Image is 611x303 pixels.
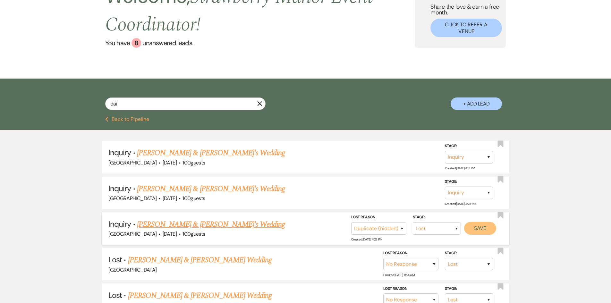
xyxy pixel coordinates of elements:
[108,266,157,273] span: [GEOGRAPHIC_DATA]
[445,178,493,185] label: Stage:
[182,159,205,166] span: 100 guests
[163,231,177,237] span: [DATE]
[108,195,157,202] span: [GEOGRAPHIC_DATA]
[105,117,149,122] button: Back to Pipeline
[445,202,476,206] span: Created: [DATE] 4:25 PM
[108,290,122,300] span: Lost
[108,159,157,166] span: [GEOGRAPHIC_DATA]
[445,143,493,150] label: Stage:
[413,214,461,221] label: Stage:
[108,147,131,157] span: Inquiry
[351,214,406,221] label: Lost Reason
[137,219,285,230] a: [PERSON_NAME] & [PERSON_NAME]'s Wedding
[132,38,141,48] div: 8
[108,255,122,265] span: Lost
[137,147,285,159] a: [PERSON_NAME] & [PERSON_NAME]'s Wedding
[105,38,415,48] a: You have 8 unanswered leads.
[451,97,502,110] button: + Add Lead
[445,250,493,257] label: Stage:
[128,290,272,301] a: [PERSON_NAME] & [PERSON_NAME] Wedding
[383,273,414,277] span: Created: [DATE] 11:54 AM
[105,97,266,110] input: Search by name, event date, email address or phone number
[383,250,438,257] label: Lost Reason
[182,231,205,237] span: 100 guests
[108,219,131,229] span: Inquiry
[464,222,496,235] button: Save
[137,183,285,195] a: [PERSON_NAME] & [PERSON_NAME]'s Wedding
[430,19,502,37] button: Click to Refer a Venue
[182,195,205,202] span: 100 guests
[163,195,177,202] span: [DATE]
[128,254,272,266] a: [PERSON_NAME] & [PERSON_NAME] Wedding
[108,231,157,237] span: [GEOGRAPHIC_DATA]
[445,166,475,170] span: Created: [DATE] 4:31 PM
[108,183,131,193] span: Inquiry
[351,237,382,241] span: Created: [DATE] 4:23 PM
[163,159,177,166] span: [DATE]
[445,285,493,292] label: Stage:
[383,285,438,292] label: Lost Reason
